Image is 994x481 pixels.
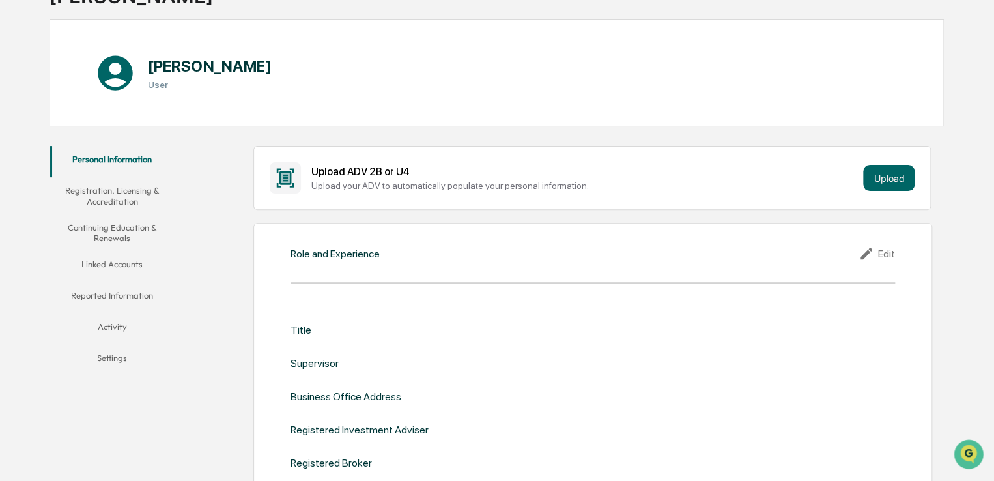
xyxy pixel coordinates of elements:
button: Linked Accounts [50,251,175,282]
div: Upload ADV 2B or U4 [311,166,859,178]
div: 🖐️ [13,166,23,176]
a: Powered byPylon [92,220,158,231]
div: Edit [859,246,895,261]
button: Personal Information [50,146,175,177]
button: Activity [50,313,175,345]
div: Upload your ADV to automatically populate your personal information. [311,181,859,191]
div: Title [291,324,311,336]
div: 🔎 [13,190,23,201]
div: Registered Broker [291,457,372,469]
button: Upload [863,165,915,191]
div: We're available if you need us! [44,113,165,123]
div: 🗄️ [94,166,105,176]
span: Data Lookup [26,189,82,202]
div: Start new chat [44,100,214,113]
div: Business Office Address [291,390,401,403]
div: secondary tabs example [50,146,175,376]
h3: User [148,80,271,90]
button: Registration, Licensing & Accreditation [50,177,175,214]
p: How can we help? [13,27,237,48]
iframe: Open customer support [952,438,987,473]
button: Reported Information [50,282,175,313]
button: Start new chat [221,104,237,119]
button: Settings [50,345,175,376]
button: Continuing Education & Renewals [50,214,175,252]
h1: [PERSON_NAME] [148,57,271,76]
img: 1746055101610-c473b297-6a78-478c-a979-82029cc54cd1 [13,100,36,123]
div: Registered Investment Adviser [291,424,429,436]
a: 🗄️Attestations [89,159,167,182]
span: Preclearance [26,164,84,177]
a: 🖐️Preclearance [8,159,89,182]
span: Pylon [130,221,158,231]
a: 🔎Data Lookup [8,184,87,207]
div: Role and Experience [291,248,380,260]
span: Attestations [107,164,162,177]
div: Supervisor [291,357,339,370]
